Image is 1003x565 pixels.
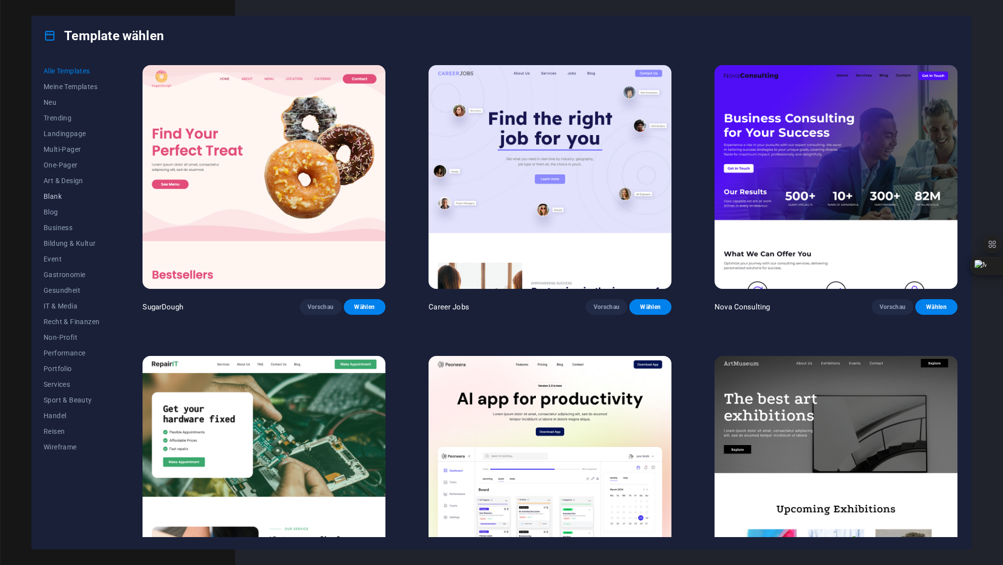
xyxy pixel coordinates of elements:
span: Gesundheit [44,286,99,294]
span: Alle Templates [44,67,99,75]
button: Reisen [44,424,99,439]
span: Recht & Finanzen [44,318,99,326]
span: One-Pager [44,161,99,169]
button: Vorschau [872,299,914,315]
span: Non-Profit [44,333,99,341]
button: Gastronomie [44,267,99,282]
span: IT & Media [44,302,99,310]
span: Reisen [44,427,99,435]
button: Vorschau [586,299,628,315]
span: Portfolio [44,365,99,373]
span: Wählen [923,303,950,311]
button: Recht & Finanzen [44,314,99,330]
span: Wählen [352,303,378,311]
span: Blank [44,192,99,200]
button: Blog [44,204,99,220]
button: Neu [44,94,99,110]
button: Trending [44,110,99,126]
button: Performance [44,345,99,361]
span: Bildung & Kultur [44,239,99,247]
span: Vorschau [594,303,620,311]
h4: Template wählen [44,28,164,44]
span: Wählen [637,303,664,311]
span: Business [44,224,99,232]
span: Gastronomie [44,271,99,279]
img: SugarDough [143,65,385,289]
button: Business [44,220,99,235]
button: Wählen [629,299,671,315]
button: Meine Templates [44,79,99,94]
span: Vorschau [308,303,334,311]
span: Multi-Pager [44,145,99,153]
p: Nova Consulting [715,302,770,312]
p: SugarDough [143,302,183,312]
button: IT & Media [44,298,99,314]
span: Blog [44,208,99,216]
button: Gesundheit [44,282,99,298]
span: Art & Design [44,177,99,185]
span: Landingpage [44,130,99,138]
img: Nova Consulting [715,65,957,289]
span: Event [44,255,99,263]
button: Services [44,377,99,392]
button: One-Pager [44,157,99,173]
button: Handel [44,408,99,424]
img: Career Jobs [429,65,671,289]
span: Performance [44,349,99,357]
button: Sport & Beauty [44,392,99,408]
button: Wählen [915,299,957,315]
button: Event [44,251,99,267]
button: Vorschau [300,299,342,315]
p: Career Jobs [429,302,469,312]
button: Bildung & Kultur [44,235,99,251]
button: Wireframe [44,439,99,455]
span: Neu [44,98,99,106]
span: Services [44,380,99,388]
button: Portfolio [44,361,99,377]
button: Landingpage [44,126,99,141]
span: Sport & Beauty [44,396,99,404]
button: Wählen [344,299,386,315]
button: Blank [44,188,99,204]
button: Multi-Pager [44,141,99,157]
span: Handel [44,412,99,420]
button: Art & Design [44,173,99,188]
span: Trending [44,114,99,122]
button: Non-Profit [44,330,99,345]
span: Meine Templates [44,83,99,91]
span: Vorschau [880,303,906,311]
span: Wireframe [44,443,99,451]
button: Alle Templates [44,63,99,79]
